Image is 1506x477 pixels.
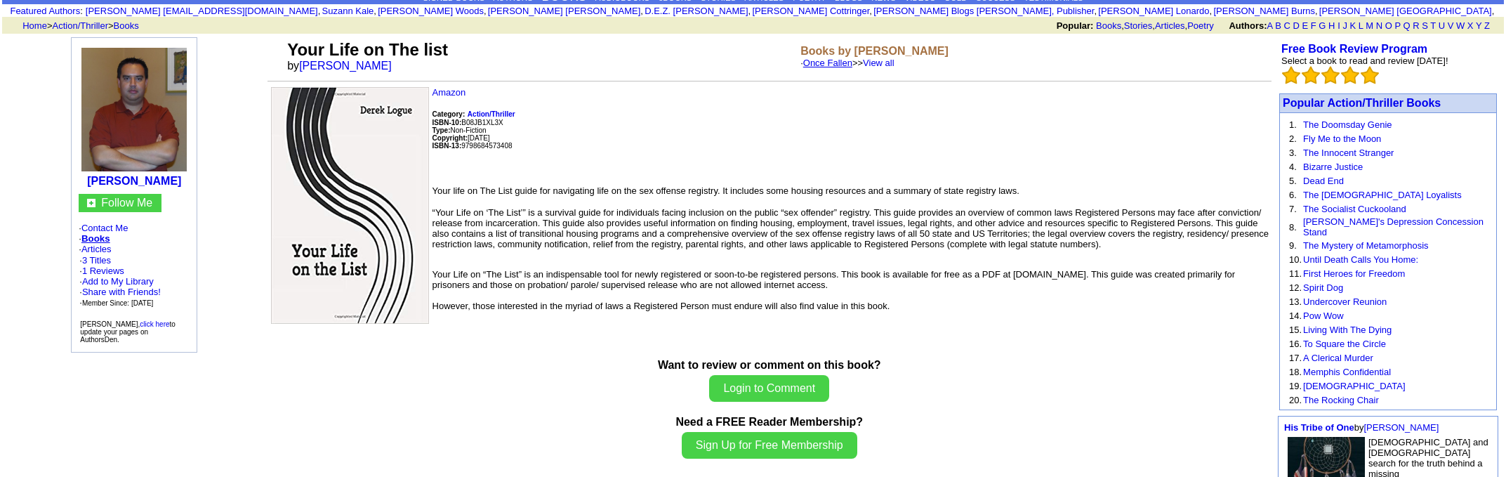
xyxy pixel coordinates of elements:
img: bigemptystars.png [1302,66,1320,84]
a: To Square the Circle [1303,339,1386,349]
b: [PERSON_NAME] [87,175,181,187]
a: Books [114,20,139,31]
a: Q [1403,20,1410,31]
a: Stories [1124,20,1152,31]
a: L [1359,20,1363,31]
a: First Heroes for Freedom [1303,268,1405,279]
font: i [643,8,645,15]
a: Books [1096,20,1121,31]
a: Fly Me to the Moon [1303,133,1381,144]
font: 19. [1289,381,1302,391]
a: Z [1484,20,1490,31]
font: Follow Me [101,197,152,209]
font: 2. [1289,133,1297,144]
a: Sign Up for Free Membership [682,440,857,451]
iframe: fb:like Facebook Social Plugin [432,160,784,174]
font: 8. [1289,222,1297,233]
a: Bizarre Justice [1303,162,1363,172]
font: i [1318,8,1319,15]
a: E [1302,20,1308,31]
a: [PERSON_NAME] [1363,422,1439,433]
a: click here [140,320,169,328]
font: 16. [1289,339,1302,349]
img: 106280.jpg [81,48,187,171]
p: “Your Life on ‘The List’” is a survival guide for individuals facing inclusion on the public “sex... [267,207,1271,249]
a: The [DEMOGRAPHIC_DATA] Loyalists [1303,190,1462,200]
a: The Socialist Cuckooland [1303,204,1406,214]
font: Non-Fiction [432,126,487,134]
font: by [1284,422,1439,433]
a: [PERSON_NAME] [GEOGRAPHIC_DATA] [1319,6,1492,16]
b: Popular: [1057,20,1094,31]
a: A [1267,20,1273,31]
a: The Doomsday Genie [1303,119,1392,130]
a: D [1293,20,1299,31]
a: [PERSON_NAME] Lonardo [1098,6,1209,16]
font: i [1097,8,1098,15]
b: Action/Thriller [468,110,515,118]
font: · >> [800,58,894,68]
font: Your life on The List guide for navigating life on the sex offense registry. It includes some hou... [432,185,1019,196]
div: However, those interested in the myriad of laws a Registered Person must endure will also find va... [267,301,1271,311]
font: B08JB1XL3X [432,119,503,126]
a: Free Book Review Program [1281,43,1427,55]
font: i [872,8,873,15]
font: i [487,8,488,15]
a: Action/Thriller [53,20,108,31]
a: Y [1476,20,1481,31]
button: Login to Comment [709,375,829,402]
font: 7. [1289,204,1297,214]
font: 9798684573408 [432,142,513,150]
a: B [1275,20,1281,31]
a: 3 Titles [82,255,111,266]
a: W [1456,20,1465,31]
font: , , , [1057,20,1502,31]
font: · · [79,255,161,308]
font: Popular Action/Thriller Books [1283,97,1441,109]
font: i [751,8,752,15]
font: Your Life on The list [287,40,448,59]
a: V [1448,20,1454,31]
b: Category: [432,110,465,118]
font: i [1212,8,1213,15]
a: D.E.Z. [PERSON_NAME] [645,6,748,16]
a: N [1376,20,1382,31]
a: Poetry [1187,20,1214,31]
a: The Mystery of Metamorphosis [1303,240,1428,251]
b: Type: [432,126,451,134]
font: 10. [1289,254,1302,265]
a: View all [863,58,894,68]
font: by [287,60,401,72]
b: Need a FREE Reader Membership? [675,416,863,428]
font: 9. [1289,240,1297,251]
a: T [1430,20,1436,31]
a: Featured Authors [10,6,80,16]
font: , , , , , , , , , , [86,6,1496,16]
font: 18. [1289,367,1302,377]
b: Want to review or comment on this book? [658,359,881,371]
font: · · · [79,276,161,308]
font: Member Since: [DATE] [82,299,154,307]
font: 20. [1289,395,1302,405]
font: 14. [1289,311,1302,321]
button: Sign Up for Free Membership [682,432,857,459]
font: [DATE] [468,134,489,142]
a: Pow Wow [1303,311,1344,321]
font: 6. [1289,190,1297,200]
font: 15. [1289,325,1302,335]
a: Undercover Reunion [1303,296,1387,307]
a: [PERSON_NAME]'s Depression Concession Stand [1303,216,1484,237]
a: H [1328,20,1335,31]
b: ISBN-13: [432,142,462,150]
a: [PERSON_NAME] [PERSON_NAME] [488,6,640,16]
a: Amazon [432,87,466,98]
font: [PERSON_NAME], to update your pages on AuthorsDen. [80,320,176,344]
a: Articles [1155,20,1185,31]
a: Living With The Dying [1303,325,1392,335]
a: O [1385,20,1392,31]
font: i [1494,8,1495,15]
img: gc.jpg [87,199,95,207]
a: M [1366,20,1373,31]
img: bigemptystars.png [1361,66,1379,84]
